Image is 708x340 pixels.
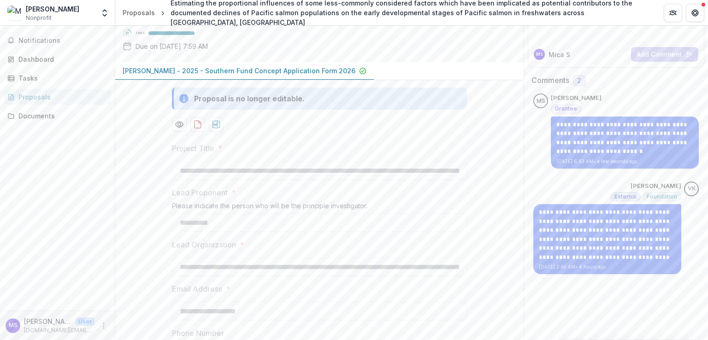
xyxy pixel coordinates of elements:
p: [PERSON_NAME] [551,94,602,103]
button: Preview 41e1e83d-4f2d-4106-848e-c7f0c6765232-0.pdf [172,117,187,132]
div: Proposal is no longer editable. [194,93,305,104]
button: download-proposal [209,117,224,132]
p: [DATE] 2:45 AM • 4 hours ago [539,264,676,270]
button: Open entity switcher [98,4,111,22]
p: Email Address [172,283,222,294]
p: Lead Proponent [172,187,228,198]
p: [DOMAIN_NAME][EMAIL_ADDRESS][DOMAIN_NAME] [24,326,94,334]
button: Partners [664,4,682,22]
div: [PERSON_NAME] [26,4,79,14]
img: Mica Smith [7,6,22,20]
p: [DATE] 6:43 AM • a few seconds ago [556,158,693,165]
div: Mica Smith [537,98,545,104]
a: Proposals [119,6,159,19]
button: More [98,320,109,331]
button: Notifications [4,33,111,48]
a: Proposals [4,89,111,105]
button: Add Comment [631,47,698,62]
div: Mica Smith [9,322,18,328]
p: Phone Number [172,328,224,339]
button: Get Help [686,4,704,22]
span: Foundation [647,193,677,200]
span: 2 [577,77,581,85]
p: [PERSON_NAME] [24,317,72,326]
div: Tasks [18,73,104,83]
div: Proposals [18,92,104,102]
div: Mica Smith [536,52,543,57]
h2: Comments [531,76,569,85]
p: Due on [DATE] 7:59 AM [136,41,208,51]
span: Nonprofit [26,14,52,22]
a: Documents [4,108,111,123]
p: Lead Organization [172,239,236,250]
p: Project Title [172,143,214,154]
div: Proposals [123,8,155,18]
p: Mica S [549,50,570,59]
div: Please indicate the person who will be the principle investigator. [172,202,467,213]
span: Notifications [18,37,107,45]
div: Dashboard [18,54,104,64]
p: [PERSON_NAME] - 2025 - Southern Fund Concept Application Form 2026 [123,66,355,76]
a: Dashboard [4,52,111,67]
p: [PERSON_NAME] [631,182,681,191]
div: Documents [18,111,104,121]
p: 100 % [136,30,145,36]
p: User [76,317,94,326]
button: download-proposal [190,117,205,132]
div: Victor Keong [688,186,696,192]
a: Tasks [4,70,111,86]
span: Grantee [555,106,577,112]
span: External [614,193,637,200]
